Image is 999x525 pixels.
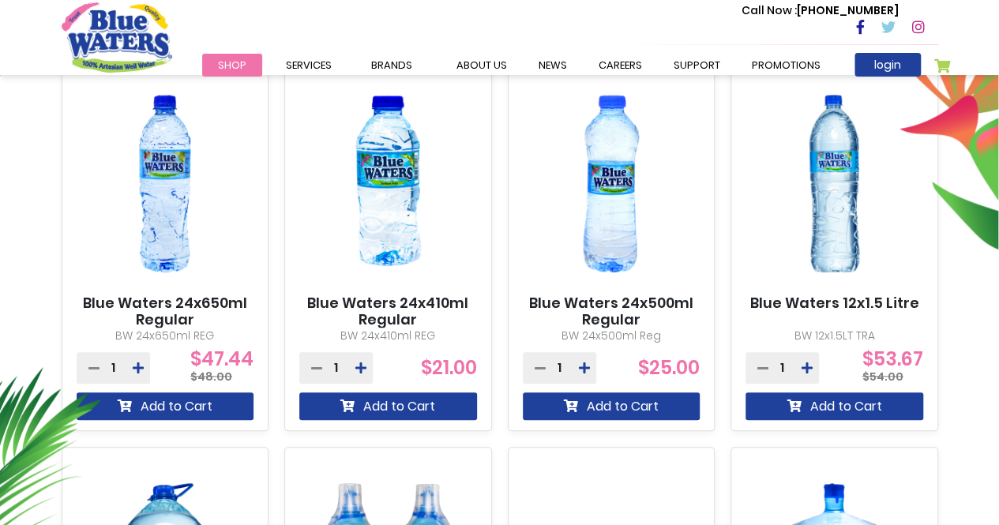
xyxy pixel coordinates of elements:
a: Blue Waters 24x500ml Regular [523,294,700,328]
button: Add to Cart [523,392,700,420]
span: $21.00 [421,354,477,381]
span: Shop [218,58,246,73]
p: BW 24x650ml REG [77,328,254,344]
span: $53.67 [862,359,923,374]
span: $54.00 [862,369,903,384]
button: Add to Cart [299,392,477,420]
a: Blue Waters 24x650ml Regular [77,294,254,328]
a: store logo [62,2,172,72]
p: BW 24x410ml REG [299,328,477,344]
span: Services [286,58,332,73]
p: BW 24x500ml Reg [523,328,700,344]
a: careers [583,54,658,77]
p: BW 12x1.5LT TRA [745,328,923,344]
img: Blue Waters 24x500ml Regular [523,73,700,294]
span: Call Now : [742,2,797,18]
a: about us [441,54,523,77]
a: News [523,54,583,77]
a: Blue Waters 12x1.5 Litre [749,294,918,312]
a: Promotions [736,54,836,77]
span: $47.44 [190,359,254,374]
img: Blue Waters 24x410ml Regular [299,73,477,294]
p: [PHONE_NUMBER] [742,2,899,19]
a: support [658,54,736,77]
button: Add to Cart [77,392,254,420]
span: $48.00 [190,369,232,384]
img: Blue Waters 12x1.5 Litre [745,73,923,294]
span: $25.00 [638,354,700,381]
button: Add to Cart [745,392,923,420]
a: login [854,53,921,77]
span: Brands [371,58,412,73]
a: Blue Waters 24x410ml Regular [299,294,477,328]
img: Blue Waters 24x650ml Regular [77,73,254,294]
